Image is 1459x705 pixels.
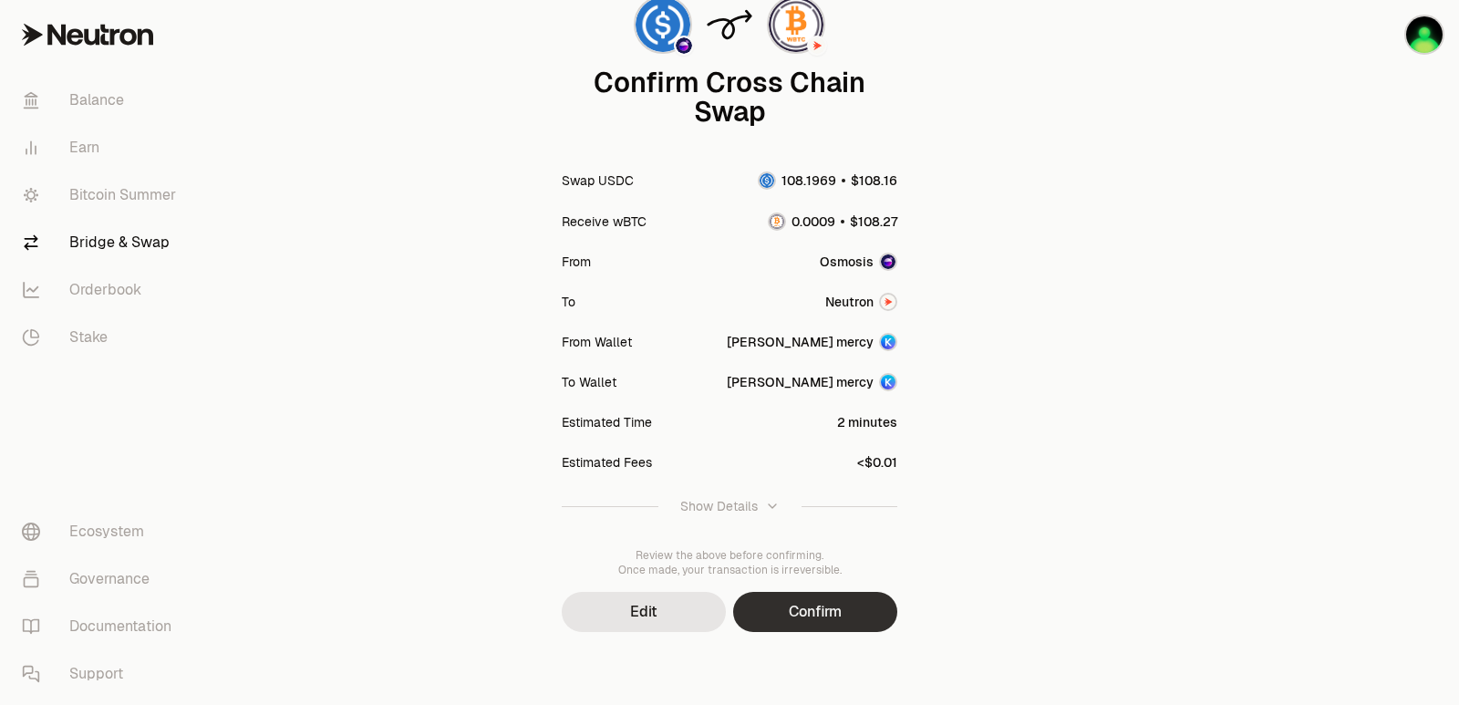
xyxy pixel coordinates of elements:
div: To [562,293,575,311]
div: <$0.01 [857,453,897,472]
a: Orderbook [7,266,197,314]
a: Ecosystem [7,508,197,555]
button: Confirm [733,592,897,632]
a: Governance [7,555,197,603]
img: Neutron Logo [809,37,825,54]
button: Edit [562,592,726,632]
div: Swap USDC [562,171,634,190]
img: USDC Logo [760,173,774,188]
div: [PERSON_NAME] mercy [727,373,874,391]
a: Earn [7,124,197,171]
div: Estimated Fees [562,453,652,472]
div: Receive wBTC [562,213,647,231]
div: Review the above before confirming. Once made, your transaction is irreversible. [562,548,897,577]
a: Bridge & Swap [7,219,197,266]
img: Osmosis Logo [881,254,895,269]
a: Bitcoin Summer [7,171,197,219]
div: 2 minutes [837,413,897,431]
img: Neutron Logo [881,295,895,309]
button: Show Details [562,482,897,530]
img: sandy mercy [1406,16,1443,53]
img: Account Image [881,375,895,389]
span: Osmosis [820,253,874,271]
img: Osmosis Logo [676,37,692,54]
img: wBTC Logo [770,214,784,229]
div: Estimated Time [562,413,652,431]
div: Confirm Cross Chain Swap [562,68,897,127]
a: Balance [7,77,197,124]
div: Show Details [680,497,758,515]
div: From Wallet [562,333,632,351]
div: To Wallet [562,373,616,391]
a: Support [7,650,197,698]
a: Documentation [7,603,197,650]
button: [PERSON_NAME] mercyAccount Image [727,373,897,391]
a: Stake [7,314,197,361]
div: From [562,253,591,271]
button: [PERSON_NAME] mercyAccount Image [727,333,897,351]
span: Neutron [825,293,874,311]
div: [PERSON_NAME] mercy [727,333,874,351]
img: Account Image [881,335,895,349]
